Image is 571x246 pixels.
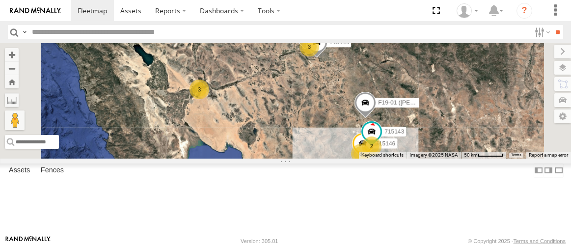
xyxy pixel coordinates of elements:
button: Drag Pegman onto the map to open Street View [5,110,25,130]
a: Terms and Conditions [514,238,566,244]
a: Report a map error [529,152,568,158]
label: Dock Summary Table to the Left [534,164,544,178]
i: ? [517,3,532,19]
div: 8 [351,144,371,164]
label: Fences [36,164,69,178]
button: Zoom in [5,48,19,61]
div: 3 [299,37,319,56]
span: 715143 [384,129,404,136]
span: F19-01 ([PERSON_NAME]) [378,100,451,107]
label: Hide Summary Table [554,164,564,178]
label: Measure [5,93,19,107]
label: Assets [4,164,35,178]
span: 715146 [376,140,395,147]
label: Dock Summary Table to the Right [544,164,553,178]
div: Jason Ham [453,3,482,18]
span: 50 km [464,152,478,158]
label: Map Settings [554,109,571,123]
div: 2 [362,137,381,156]
a: Visit our Website [5,236,51,246]
label: Search Query [21,25,28,39]
div: Version: 305.01 [241,238,278,244]
button: Zoom Home [5,75,19,88]
div: © Copyright 2025 - [468,238,566,244]
div: 3 [190,80,209,99]
label: Search Filter Options [531,25,552,39]
span: Imagery ©2025 NASA [409,152,458,158]
button: Keyboard shortcuts [361,152,404,159]
button: Map Scale: 50 km per 48 pixels [461,152,506,159]
img: rand-logo.svg [10,7,61,14]
button: Zoom out [5,61,19,75]
a: Terms [511,153,521,157]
